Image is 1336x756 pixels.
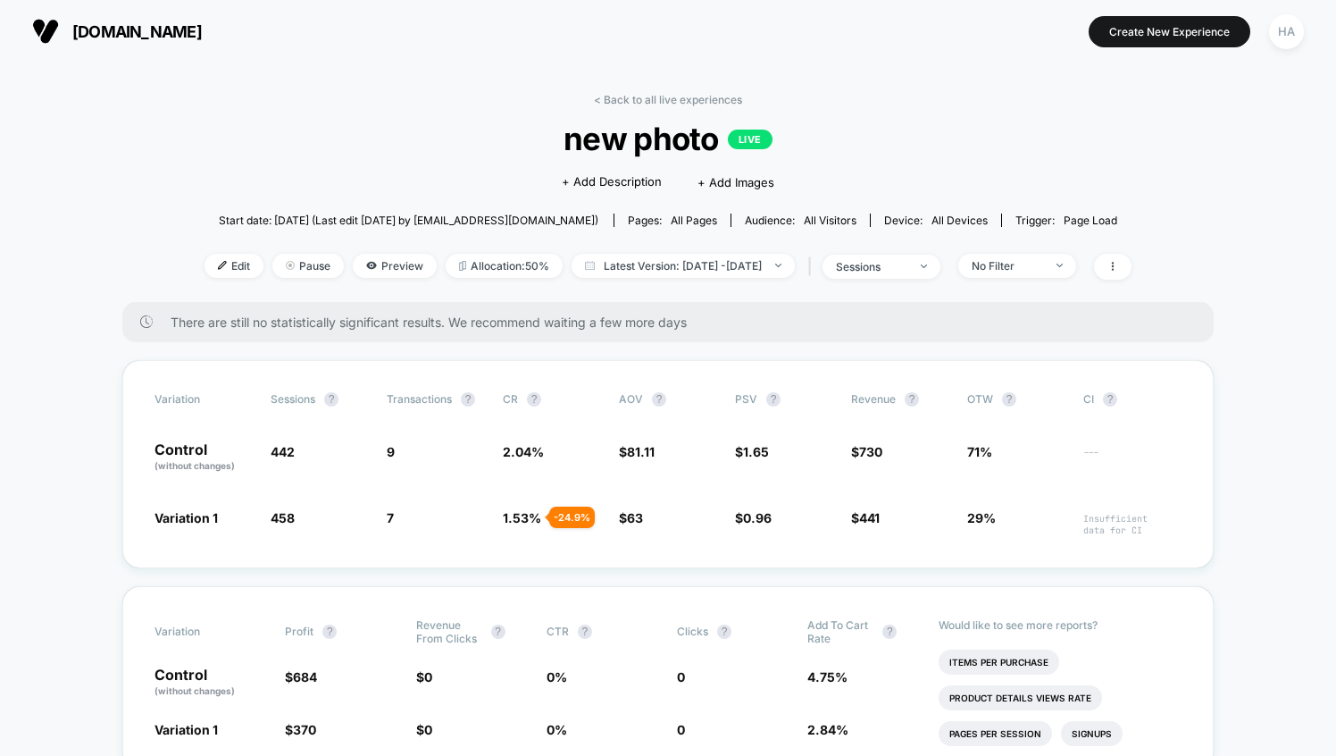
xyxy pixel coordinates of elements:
span: 2.04 % [503,444,544,459]
img: end [775,264,781,267]
button: ? [882,625,897,639]
span: 0 [424,669,432,685]
span: $ [851,444,882,459]
button: ? [578,625,592,639]
img: calendar [585,261,595,270]
span: 7 [387,510,394,525]
button: ? [1103,392,1117,407]
span: 458 [271,510,295,525]
button: Create New Experience [1089,16,1250,47]
span: + Add Images [697,175,774,189]
span: CI [1083,392,1182,407]
button: ? [717,625,731,639]
span: $ [851,510,880,525]
span: Latest Version: [DATE] - [DATE] [572,254,795,278]
span: 9 [387,444,395,459]
li: Pages Per Session [939,721,1052,746]
span: all pages [671,214,717,227]
p: Control [154,668,267,698]
span: 1.65 [743,444,769,459]
span: Revenue From Clicks [416,618,482,645]
span: 29% [967,510,996,525]
div: No Filter [972,259,1043,273]
span: Insufficient data for CI [1083,513,1182,536]
div: - 24.9 % [549,507,595,528]
span: There are still no statistically significant results. We recommend waiting a few more days [171,315,1178,330]
span: 0 [677,722,685,737]
button: ? [1002,392,1016,407]
img: end [921,265,927,268]
span: Profit [285,625,313,638]
button: ? [491,625,505,639]
span: all devices [931,214,988,227]
span: PSV [735,392,757,406]
button: ? [461,392,475,407]
span: AOV [619,392,643,406]
div: Trigger: [1015,214,1117,227]
button: ? [766,392,781,407]
div: Pages: [628,214,717,227]
span: Add To Cart Rate [807,618,873,645]
span: 63 [627,510,643,525]
span: $ [416,669,432,685]
span: Sessions [271,392,315,406]
span: Variation 1 [154,722,218,737]
span: $ [619,444,655,459]
span: 0 % [547,669,567,685]
p: Would like to see more reports? [939,618,1182,632]
span: 4.75 % [807,669,848,685]
span: (without changes) [154,685,235,696]
button: ? [322,625,337,639]
span: $ [285,722,316,737]
span: Device: [870,214,1001,227]
span: 2.84 % [807,722,848,737]
li: Signups [1061,721,1123,746]
span: 370 [293,722,316,737]
span: 0 % [547,722,567,737]
span: Page Load [1064,214,1117,227]
span: OTW [967,392,1065,407]
span: Start date: [DATE] (Last edit [DATE] by [EMAIL_ADDRESS][DOMAIN_NAME]) [219,214,598,227]
span: 1.53 % [503,510,541,525]
span: CR [503,392,518,406]
span: $ [285,669,317,685]
span: 0 [424,722,432,737]
span: CTR [547,625,569,638]
span: + Add Description [562,173,662,191]
span: 0.96 [743,510,772,525]
span: $ [735,510,772,525]
span: 442 [271,444,295,459]
span: Variation [154,392,253,407]
span: new photo [251,120,1085,157]
li: Items Per Purchase [939,650,1059,675]
span: 81.11 [627,444,655,459]
span: --- [1083,447,1182,473]
span: Edit [205,254,263,278]
img: rebalance [459,261,466,271]
li: Product Details Views Rate [939,685,1102,710]
span: Variation 1 [154,510,218,525]
button: HA [1264,13,1309,50]
img: edit [218,261,227,270]
span: $ [619,510,643,525]
span: Allocation: 50% [446,254,563,278]
p: LIVE [728,130,772,149]
button: ? [324,392,338,407]
button: ? [652,392,666,407]
span: $ [416,722,432,737]
span: $ [735,444,769,459]
img: end [1056,264,1063,267]
span: 684 [293,669,317,685]
span: 0 [677,669,685,685]
span: Preview [353,254,437,278]
span: 441 [859,510,880,525]
span: Transactions [387,392,452,406]
span: (without changes) [154,460,235,471]
img: end [286,261,295,270]
button: ? [527,392,541,407]
a: < Back to all live experiences [594,93,742,106]
span: Revenue [851,392,896,406]
button: [DOMAIN_NAME] [27,17,207,46]
div: HA [1269,14,1304,49]
span: Clicks [677,625,708,638]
